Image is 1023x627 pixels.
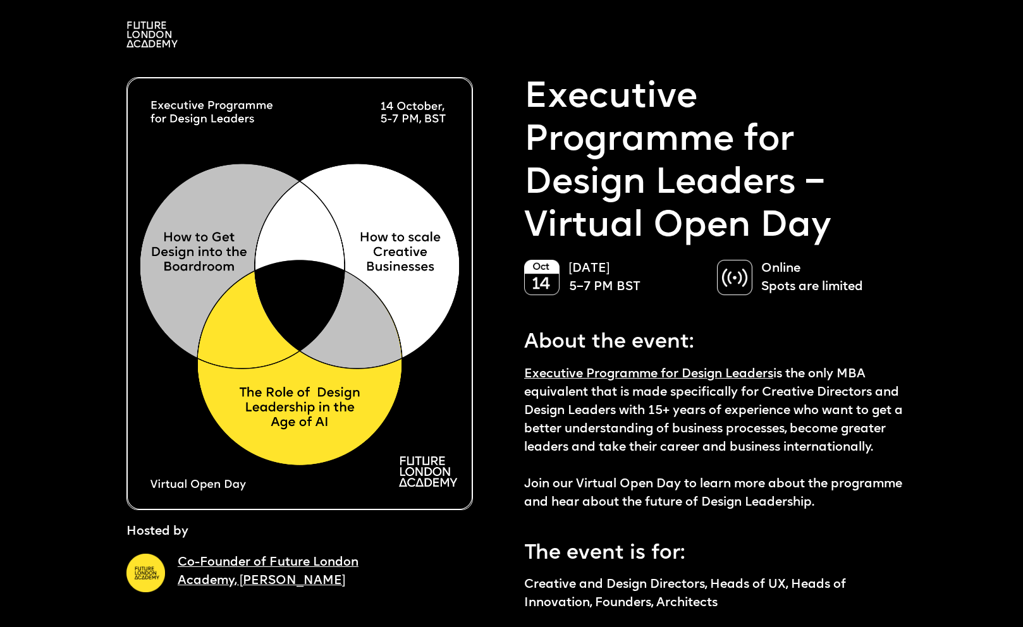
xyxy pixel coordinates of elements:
[126,554,165,592] img: A yellow circle with Future London Academy logo
[524,320,909,358] p: About the event:
[524,77,909,249] p: Executive Programme for Design Leaders – Virtual Open Day
[178,556,358,587] a: Co-Founder of Future London Academy, [PERSON_NAME]
[524,365,909,513] p: is the only MBA equivalent that is made specifically for Creative Directors and Design Leaders wi...
[569,260,704,296] p: [DATE] 5–7 PM BST
[524,576,909,612] p: Creative and Design Directors, Heads of UX, Heads of Innovation, Founders, Architects
[524,532,909,569] p: The event is for:
[126,21,178,47] img: A logo saying in 3 lines: Future London Academy
[524,368,773,380] a: Executive Programme for Design Leaders
[126,523,188,541] p: Hosted by
[761,260,897,296] p: Online Spots are limited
